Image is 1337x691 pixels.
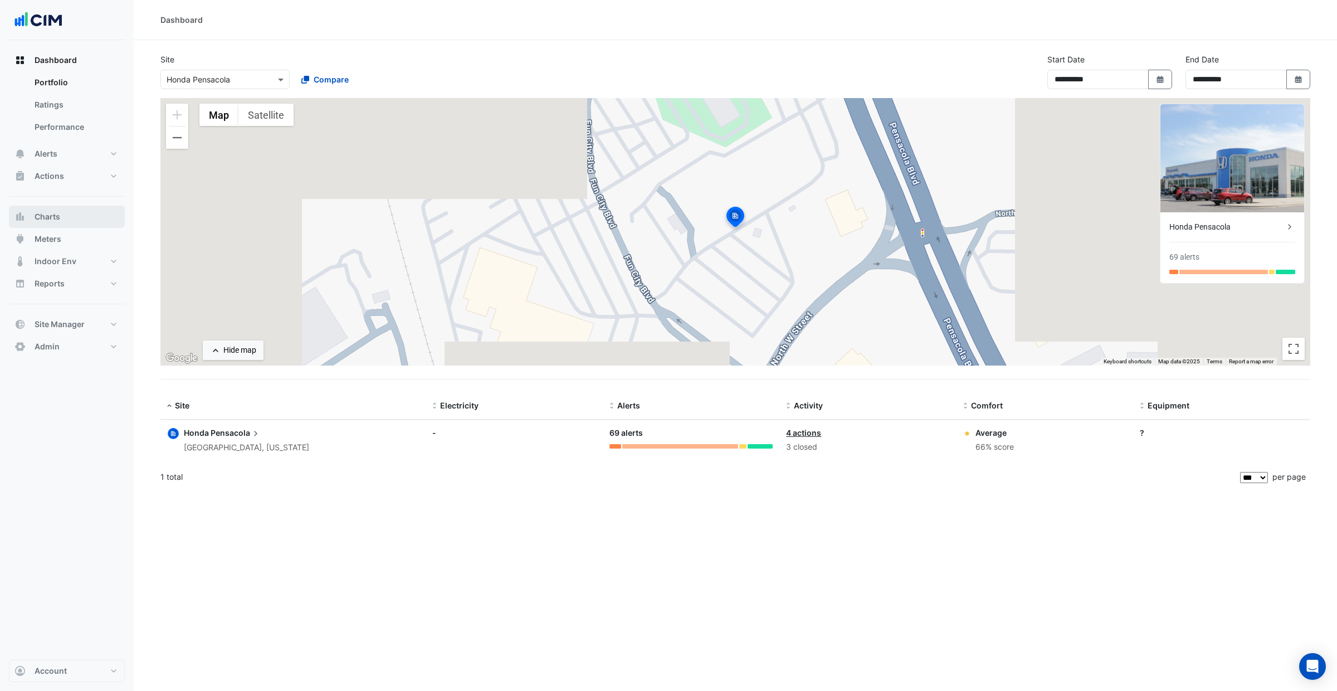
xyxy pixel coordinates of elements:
button: Indoor Env [9,250,125,272]
app-icon: Actions [14,171,26,182]
span: Charts [35,211,60,222]
fa-icon: Select Date [1294,75,1304,84]
span: Comfort [971,401,1003,410]
a: Performance [26,116,125,138]
a: 4 actions [786,428,821,437]
div: [GEOGRAPHIC_DATA], [US_STATE] [184,441,309,454]
div: Open Intercom Messenger [1299,653,1326,680]
fa-icon: Select Date [1155,75,1165,84]
span: per page [1272,472,1306,481]
span: Site [175,401,189,410]
button: Show satellite imagery [238,104,294,126]
span: Activity [794,401,823,410]
app-icon: Charts [14,211,26,222]
img: site-pin-selected.svg [723,205,748,232]
app-icon: Dashboard [14,55,26,66]
button: Zoom out [166,126,188,149]
button: Admin [9,335,125,358]
label: Start Date [1047,53,1085,65]
div: Dashboard [160,14,203,26]
a: Report a map error [1229,358,1273,364]
button: Keyboard shortcuts [1104,358,1151,366]
app-icon: Meters [14,233,26,245]
a: Open this area in Google Maps (opens a new window) [163,351,200,366]
div: 3 closed [786,441,950,454]
div: 1 total [160,463,1238,491]
app-icon: Alerts [14,148,26,159]
app-icon: Site Manager [14,319,26,330]
div: Dashboard [9,71,125,143]
button: Actions [9,165,125,187]
div: 69 alerts [1169,251,1199,263]
span: Admin [35,341,60,352]
img: Company Logo [13,9,64,31]
div: - [432,427,596,439]
button: Hide map [203,340,264,360]
a: Terms (opens in new tab) [1207,358,1222,364]
div: Hide map [223,344,256,356]
button: Show street map [199,104,238,126]
span: Map data ©2025 [1158,358,1200,364]
button: Meters [9,228,125,250]
button: Toggle fullscreen view [1282,338,1305,360]
span: Honda [184,428,209,437]
label: Site [160,53,174,65]
span: Dashboard [35,55,77,66]
span: Actions [35,171,64,182]
button: Alerts [9,143,125,165]
div: 66% score [975,441,1014,454]
a: Portfolio [26,71,125,94]
button: Zoom in [166,104,188,126]
app-icon: Admin [14,341,26,352]
div: 69 alerts [609,427,773,440]
span: Pensacola [211,427,261,439]
div: Average [975,427,1014,439]
span: Indoor Env [35,256,76,267]
label: End Date [1185,53,1219,65]
img: Honda Pensacola [1160,104,1304,212]
span: Site Manager [35,319,85,330]
span: Compare [314,74,349,85]
span: Alerts [35,148,57,159]
app-icon: Indoor Env [14,256,26,267]
span: Account [35,665,67,677]
button: Compare [294,70,356,89]
button: Dashboard [9,49,125,71]
button: Charts [9,206,125,228]
div: Honda Pensacola [1169,221,1284,233]
span: Meters [35,233,61,245]
div: ? [1140,427,1304,439]
a: Ratings [26,94,125,116]
img: Google [163,351,200,366]
button: Reports [9,272,125,295]
app-icon: Reports [14,278,26,289]
button: Site Manager [9,313,125,335]
span: Reports [35,278,65,289]
span: Electricity [440,401,479,410]
span: Equipment [1148,401,1189,410]
button: Account [9,660,125,682]
span: Alerts [617,401,640,410]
